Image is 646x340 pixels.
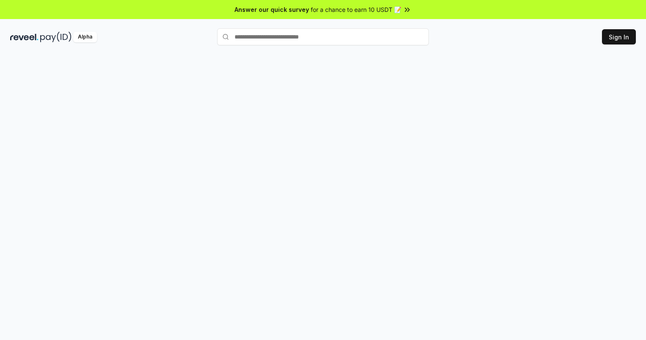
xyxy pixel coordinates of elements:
button: Sign In [602,29,636,44]
div: Alpha [73,32,97,42]
span: Answer our quick survey [235,5,309,14]
img: pay_id [40,32,72,42]
span: for a chance to earn 10 USDT 📝 [311,5,401,14]
img: reveel_dark [10,32,39,42]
